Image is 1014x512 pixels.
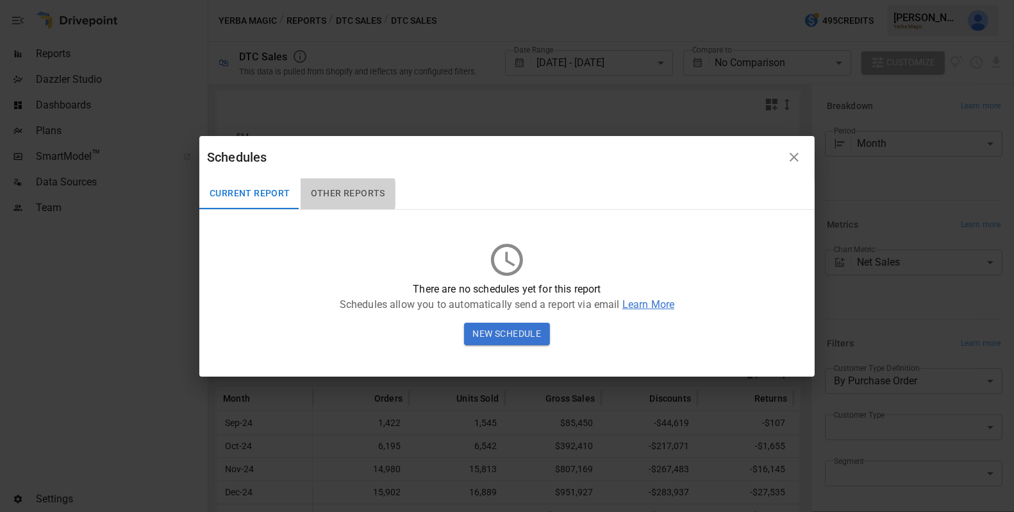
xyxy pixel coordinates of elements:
button: Other Reports [301,178,395,209]
span: Learn More [620,298,675,311]
p: There are no schedules yet for this report [210,282,804,297]
button: Current Report [199,178,301,209]
p: Schedules allow you to automatically send a report via email [210,297,804,312]
button: New Schedule [464,323,551,346]
div: Schedules [207,147,781,167]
